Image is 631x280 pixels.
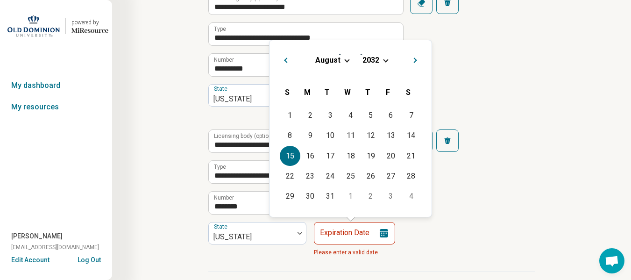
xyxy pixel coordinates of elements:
[361,125,381,145] div: Choose Thursday, August 12th, 2032
[320,125,340,145] div: Choose Tuesday, August 10th, 2032
[320,105,340,125] div: Choose Tuesday, August 3rd, 2032
[406,88,411,97] span: S
[214,26,226,32] label: Type
[381,186,401,206] div: Choose Friday, September 3rd, 2032
[401,105,421,125] div: Choose Saturday, August 7th, 2032
[362,56,379,65] span: 2032
[340,166,361,186] div: Choose Wednesday, August 25th, 2032
[320,186,340,206] div: Choose Tuesday, August 31st, 2032
[277,51,424,65] h2: [DATE]
[304,88,311,97] span: M
[78,255,101,263] button: Log Out
[280,105,421,206] div: Month August, 2032
[277,51,292,66] button: Previous Month
[300,146,320,166] div: Choose Monday, August 16th, 2032
[361,146,381,166] div: Choose Thursday, August 19th, 2032
[285,88,290,97] span: S
[209,23,403,45] input: credential.licenses.0.name
[214,133,278,139] label: Licensing body (optional)
[340,125,361,145] div: Choose Wednesday, August 11th, 2032
[340,146,361,166] div: Choose Wednesday, August 18th, 2032
[381,146,401,166] div: Choose Friday, August 20th, 2032
[300,105,320,125] div: Choose Monday, August 2nd, 2032
[300,186,320,206] div: Choose Monday, August 30th, 2032
[361,105,381,125] div: Choose Thursday, August 5th, 2032
[315,55,341,65] button: August
[401,166,421,186] div: Choose Saturday, August 28th, 2032
[214,57,234,63] label: Number
[71,18,108,27] div: powered by
[214,164,226,170] label: Type
[344,88,351,97] span: W
[599,248,624,273] div: Open chat
[280,146,300,166] div: Choose Sunday, August 15th, 2032
[381,105,401,125] div: Choose Friday, August 6th, 2032
[214,223,229,230] label: State
[401,186,421,206] div: Choose Saturday, September 4th, 2032
[209,161,403,183] input: credential.licenses.1.name
[214,195,234,201] label: Number
[401,146,421,166] div: Choose Saturday, August 21st, 2032
[340,105,361,125] div: Choose Wednesday, August 4th, 2032
[214,86,229,92] label: State
[314,248,395,257] span: Please enter a valid date
[361,186,381,206] div: Choose Thursday, September 2nd, 2032
[381,166,401,186] div: Choose Friday, August 27th, 2032
[409,51,424,66] button: Next Month
[11,255,50,265] button: Edit Account
[362,55,380,65] button: 2032
[361,166,381,186] div: Choose Thursday, August 26th, 2032
[11,243,99,251] span: [EMAIL_ADDRESS][DOMAIN_NAME]
[340,186,361,206] div: Choose Wednesday, September 1st, 2032
[4,15,108,37] a: Old Dominion Universitypowered by
[386,88,390,97] span: F
[280,125,300,145] div: Choose Sunday, August 8th, 2032
[315,56,340,65] span: August
[365,88,370,97] span: T
[280,166,300,186] div: Choose Sunday, August 22nd, 2032
[269,40,432,217] div: Choose Date
[320,146,340,166] div: Choose Tuesday, August 17th, 2032
[325,88,330,97] span: T
[381,125,401,145] div: Choose Friday, August 13th, 2032
[11,231,63,241] span: [PERSON_NAME]
[280,186,300,206] div: Choose Sunday, August 29th, 2032
[7,15,60,37] img: Old Dominion University
[320,166,340,186] div: Choose Tuesday, August 24th, 2032
[280,105,300,125] div: Choose Sunday, August 1st, 2032
[300,166,320,186] div: Choose Monday, August 23rd, 2032
[401,125,421,145] div: Choose Saturday, August 14th, 2032
[300,125,320,145] div: Choose Monday, August 9th, 2032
